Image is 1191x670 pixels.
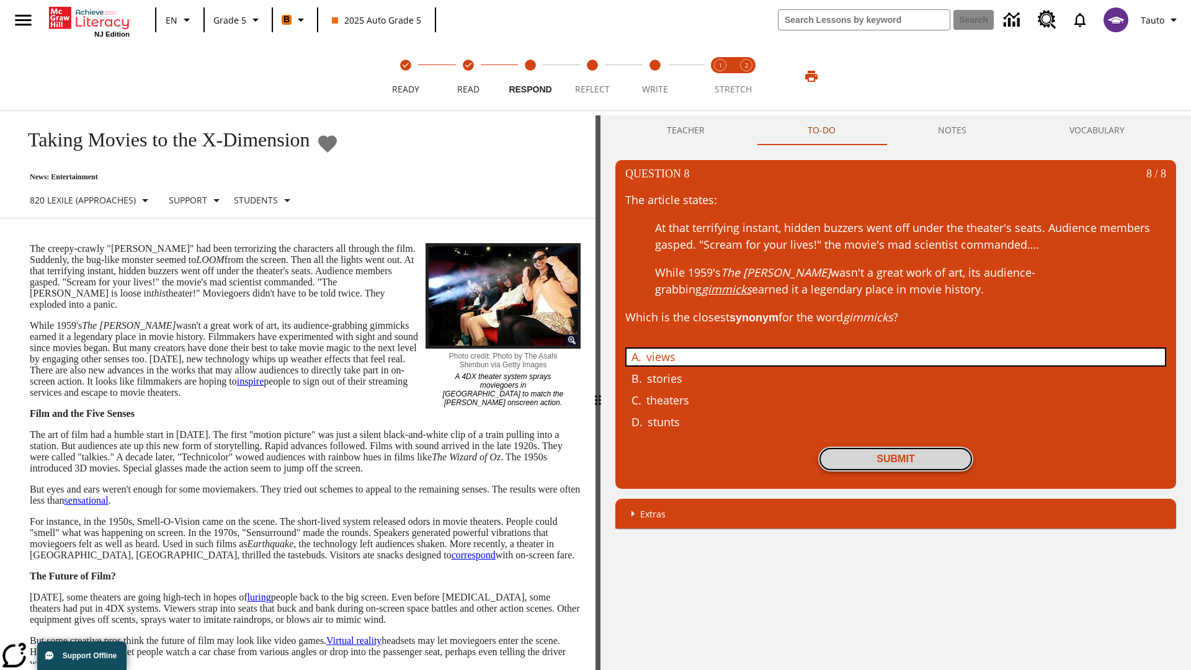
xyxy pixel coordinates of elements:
[721,265,831,280] em: The [PERSON_NAME]
[5,2,42,38] button: Open side menu
[237,376,264,386] a: inspire
[1018,115,1176,145] button: VOCABULARY
[729,311,778,324] strong: synonym
[30,429,581,474] p: The art of film had a humble start in [DATE]. The first "motion picture" was just a silent black-...
[615,115,1176,145] div: Instructional Panel Tabs
[1141,14,1164,27] span: Tauto
[196,254,224,265] em: LOOM
[213,14,246,27] span: Grade 5
[30,408,135,419] strong: Film and the Five Senses
[63,651,117,660] span: Support Offline
[1146,167,1152,180] span: 8
[655,220,1166,253] p: At that terrifying instant, hidden buzzers went off under the theater's seats. Audience members g...
[151,288,166,298] em: this
[160,9,200,31] button: Language: EN, Select a language
[625,192,1166,208] p: The article states:
[655,264,1166,298] p: While 1959's wasn't a great work of art, its audience-grabbing earned it a legendary place in mov...
[432,452,501,462] em: The Wizard of Oz
[15,172,339,182] p: News: Entertainment
[681,167,690,180] span: 8
[719,61,722,69] text: 1
[15,128,310,151] h1: Taking Movies to the X-Dimension
[94,30,130,38] span: NJ Edition
[843,310,893,324] em: gimmicks
[792,65,831,87] button: Print
[248,538,294,549] em: Earthquake
[648,414,1128,431] div: stunts
[631,414,643,431] span: D .
[441,349,565,369] p: Photo credit: Photo by The Asahi Shimbun via Getty Images
[631,370,642,387] span: B .
[996,3,1030,37] a: Data Center
[887,115,1019,145] button: NOTES
[65,495,109,506] a: sensational
[1064,4,1096,36] a: Notifications
[642,83,668,95] span: Write
[432,42,504,110] button: Read(Step completed) step 2 of 5
[30,194,136,207] p: 820 Lexile (Approaches)
[229,189,300,212] button: Select Student
[556,42,628,110] button: Reflect step 4 of 5
[441,369,565,407] p: A 4DX theater system sprays moviegoers in [GEOGRAPHIC_DATA] to match the [PERSON_NAME] onscreen a...
[30,571,116,581] strong: The Future of Film?
[234,194,278,207] p: Students
[745,61,748,69] text: 2
[509,84,551,94] span: Respond
[494,42,566,110] button: Respond step 3 of 5
[600,115,1191,670] div: activity
[457,83,480,95] span: Read
[30,516,581,561] p: For instance, in the 1950s, Smell-O-Vision came on the scene. The short-lived system released odo...
[30,635,581,669] p: But some creative pros think the future of film may look like video games. headsets may let movie...
[625,167,690,181] p: Question
[1030,3,1064,37] a: Resource Center, Will open in new tab
[575,83,610,95] span: Reflect
[49,4,130,38] div: Home
[778,10,950,30] input: search field
[30,320,581,398] p: While 1959's wasn't a great work of art, its audience-grabbing gimmicks earned it a legendary pla...
[615,115,756,145] button: Teacher
[25,189,158,212] button: Select Lexile, 820 Lexile (Approaches)
[619,42,691,110] button: Write step 5 of 5
[1136,9,1186,31] button: Profile/Settings
[631,349,641,365] span: A .
[1154,167,1158,180] span: /
[326,635,381,646] a: Virtual reality
[30,484,581,506] p: But eyes and ears weren't enough for some moviemakers. They tried out schemes to appeal to the re...
[166,14,177,27] span: EN
[37,641,127,670] button: Support Offline
[1146,167,1166,181] p: 8
[164,189,229,212] button: Scaffolds, Support
[1096,4,1136,36] button: Select a new avatar
[702,282,752,297] u: gimmicks
[566,334,578,346] img: Magnify
[631,392,641,409] span: C .
[316,133,339,154] button: Add to Favorites - Taking Movies to the X-Dimension
[818,447,973,471] button: Submit
[283,12,290,27] span: B
[452,550,496,560] a: correspond
[426,243,581,349] img: Panel in front of the seats sprays water mist to the happy audience at a 4DX-equipped theater.
[208,9,268,31] button: Grade: Grade 5, Select a grade
[82,320,176,331] em: The [PERSON_NAME]
[30,592,581,625] p: [DATE], some theaters are going high-tech in hopes of people back to the big screen. Even before ...
[647,370,1127,387] div: stories
[646,349,1126,365] div: views
[30,243,581,310] p: The creepy-crawly "[PERSON_NAME]" had been terrorizing the characters all through the film. Sudde...
[595,115,600,670] div: Press Enter or Spacebar and then press right and left arrow keys to move the slider
[1104,7,1128,32] img: avatar image
[715,83,752,95] span: STRETCH
[640,507,666,520] p: Extras
[392,83,419,95] span: Ready
[646,392,1126,409] div: theaters
[756,115,887,145] button: TO-DO
[169,194,207,207] p: Support
[248,592,271,602] a: luring
[625,309,1166,326] p: Which is the closest for the word ?
[615,499,1176,529] div: Extras
[332,14,421,27] span: 2025 Auto Grade 5
[702,42,738,110] button: Stretch Read step 1 of 2
[728,42,764,110] button: Stretch Respond step 2 of 2
[277,9,313,31] button: Boost Class color is orange. Change class color
[370,42,442,110] button: Ready(Step completed) step 1 of 5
